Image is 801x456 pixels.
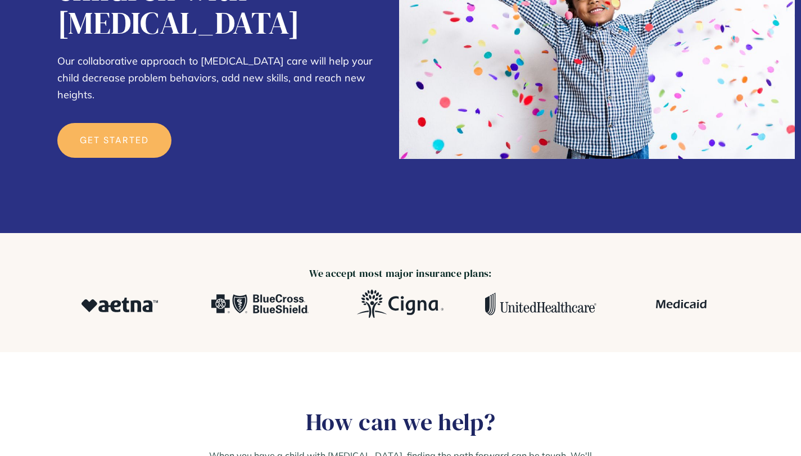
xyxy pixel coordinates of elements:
[485,292,596,316] img: United Healthcare
[200,408,601,447] h2: How can we help?
[57,53,387,103] p: Our collaborative approach to [MEDICAL_DATA] care will help your child decrease problem behaviors...
[82,298,158,312] img: Aetna
[653,291,709,317] img: Medicaid
[57,123,171,158] a: get started
[211,294,309,313] img: Blue Cross Blue Shield
[357,289,444,318] img: Cigna
[57,267,744,280] h5: We accept most major insurance plans:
